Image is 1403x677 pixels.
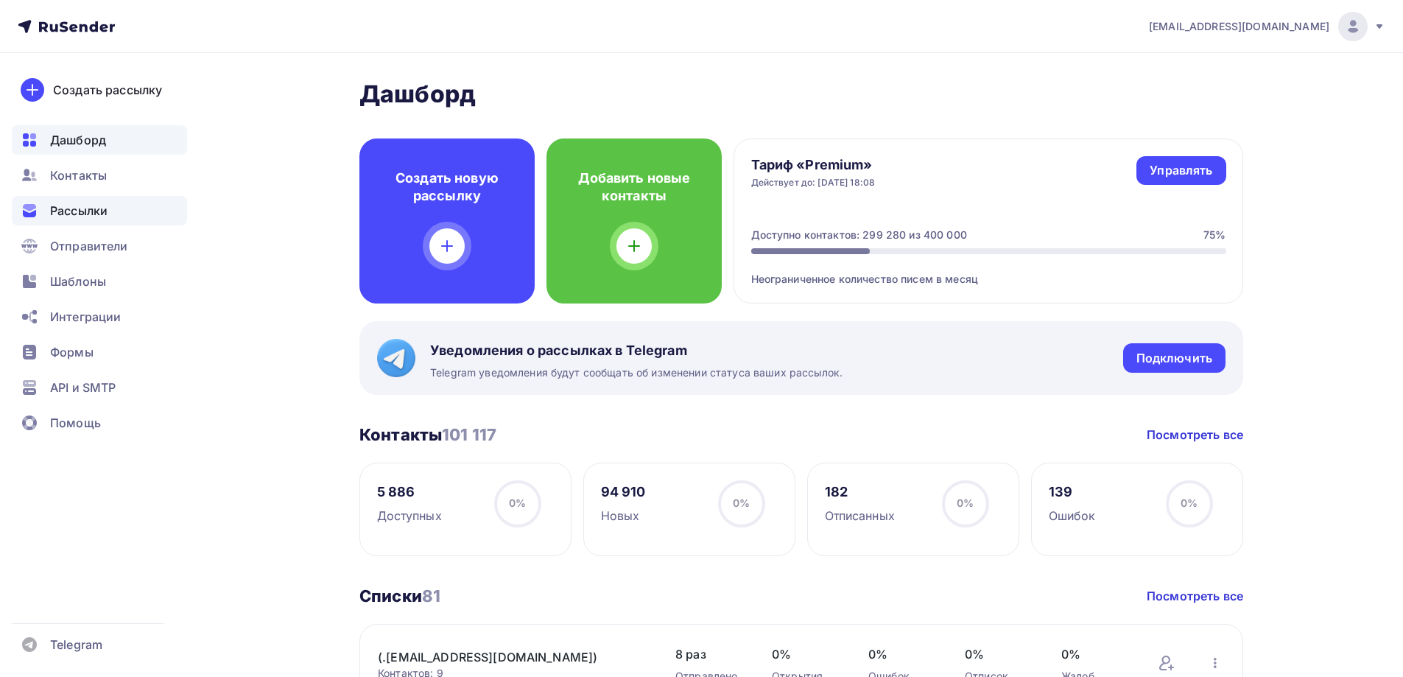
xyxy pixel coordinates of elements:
[1149,19,1329,34] span: [EMAIL_ADDRESS][DOMAIN_NAME]
[733,497,750,509] span: 0%
[12,196,187,225] a: Рассылки
[751,156,876,174] h4: Тариф «Premium»
[442,425,496,444] span: 101 117
[751,228,967,242] div: Доступно контактов: 299 280 из 400 000
[1147,426,1243,443] a: Посмотреть все
[12,161,187,190] a: Контакты
[359,80,1243,109] h2: Дашборд
[12,125,187,155] a: Дашборд
[50,636,102,653] span: Telegram
[1136,350,1212,367] div: Подключить
[378,648,628,666] a: (.[EMAIL_ADDRESS][DOMAIN_NAME])
[50,166,107,184] span: Контакты
[1136,156,1226,185] a: Управлять
[53,81,162,99] div: Создать рассылку
[957,497,974,509] span: 0%
[965,645,1032,663] span: 0%
[430,365,843,380] span: Telegram уведомления будут сообщать об изменении статуса ваших рассылок.
[772,645,839,663] span: 0%
[509,497,526,509] span: 0%
[868,645,935,663] span: 0%
[825,483,895,501] div: 182
[601,507,646,525] div: Новых
[50,343,94,361] span: Формы
[601,483,646,501] div: 94 910
[50,414,101,432] span: Помощь
[377,507,442,525] div: Доступных
[1203,228,1226,242] div: 75%
[751,177,876,189] div: Действует до: [DATE] 18:08
[1150,162,1212,179] div: Управлять
[1061,645,1128,663] span: 0%
[50,273,106,290] span: Шаблоны
[1181,497,1198,509] span: 0%
[50,202,108,220] span: Рассылки
[430,342,843,359] span: Уведомления о рассылках в Telegram
[570,169,698,205] h4: Добавить новые контакты
[359,424,496,445] h3: Контакты
[383,169,511,205] h4: Создать новую рассылку
[675,645,742,663] span: 8 раз
[12,231,187,261] a: Отправители
[1147,587,1243,605] a: Посмотреть все
[359,586,440,606] h3: Списки
[12,267,187,296] a: Шаблоны
[50,379,116,396] span: API и SMTP
[422,586,440,606] span: 81
[12,337,187,367] a: Формы
[825,507,895,525] div: Отписанных
[50,237,128,255] span: Отправители
[50,131,106,149] span: Дашборд
[1049,507,1096,525] div: Ошибок
[377,483,442,501] div: 5 886
[1049,483,1096,501] div: 139
[751,254,1226,287] div: Неограниченное количество писем в месяц
[1149,12,1385,41] a: [EMAIL_ADDRESS][DOMAIN_NAME]
[50,308,121,326] span: Интеграции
